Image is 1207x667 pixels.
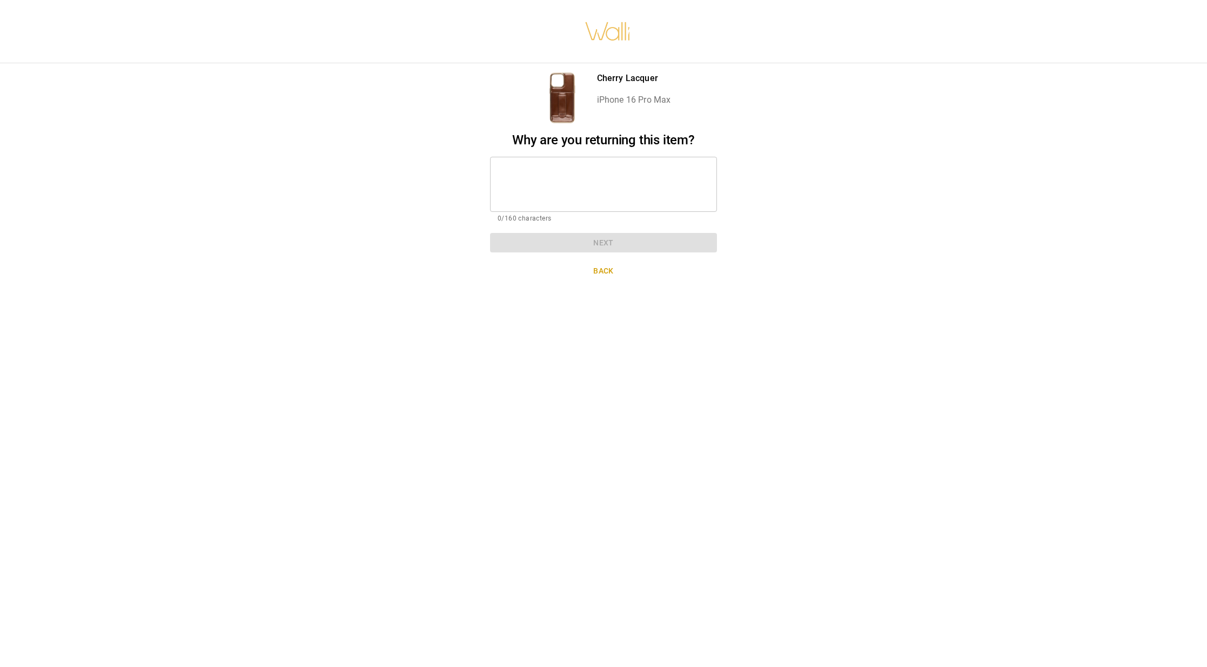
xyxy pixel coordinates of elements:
[585,8,631,55] img: walli-inc.myshopify.com
[490,261,717,281] button: Back
[597,72,671,85] p: Cherry Lacquer
[490,132,717,148] h2: Why are you returning this item?
[498,214,709,224] p: 0/160 characters
[597,94,671,106] p: iPhone 16 Pro Max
